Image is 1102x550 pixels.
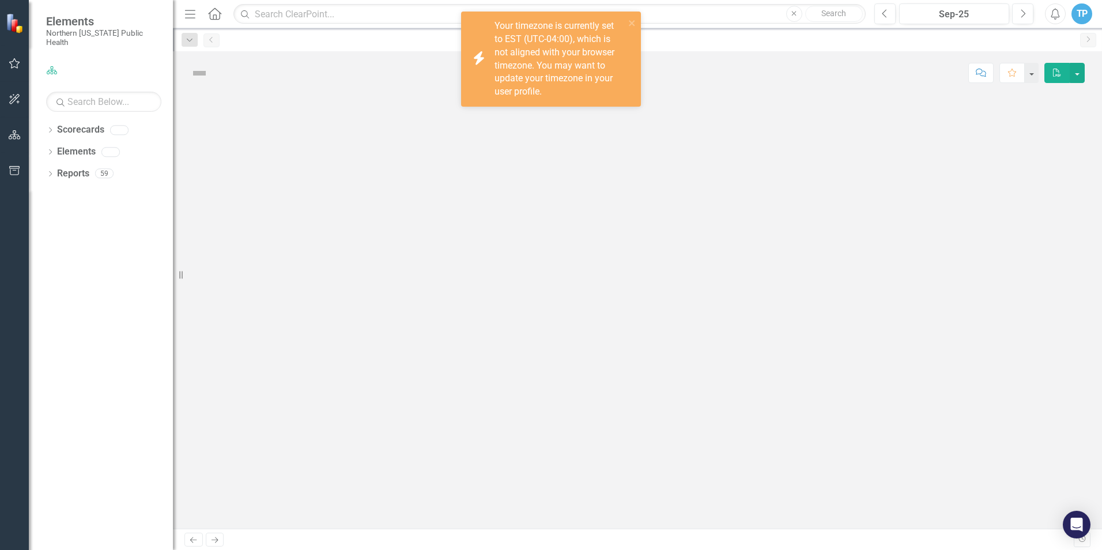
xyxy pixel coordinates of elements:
a: Scorecards [57,123,104,137]
a: Elements [57,145,96,159]
div: Sep-25 [903,7,1005,21]
button: close [628,16,636,29]
span: Elements [46,14,161,28]
a: Reports [57,167,89,180]
button: TP [1071,3,1092,24]
input: Search ClearPoint... [233,4,866,24]
button: Sep-25 [899,3,1009,24]
img: ClearPoint Strategy [6,13,26,33]
small: Northern [US_STATE] Public Health [46,28,161,47]
div: Open Intercom Messenger [1063,511,1090,538]
button: Search [805,6,863,22]
input: Search Below... [46,92,161,112]
span: Search [821,9,846,18]
div: 59 [95,169,114,179]
img: Not Defined [190,64,209,82]
div: Your timezone is currently set to EST (UTC-04:00), which is not aligned with your browser timezon... [495,20,625,99]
